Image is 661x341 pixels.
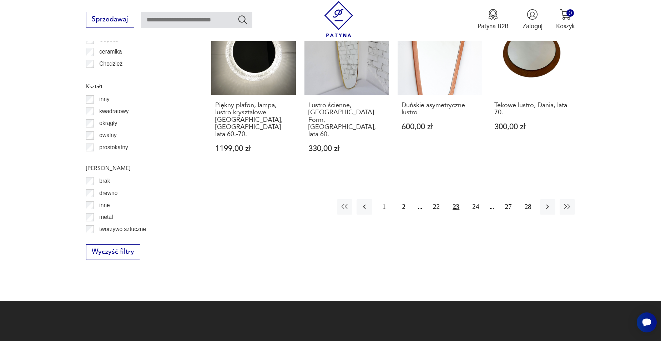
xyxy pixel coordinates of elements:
a: Produkt wyprzedanyPiękny plafon, lampa, lustro kryształowe Limburg, Niemcy lata 60.-70.Piękny pla... [211,10,296,169]
button: Szukaj [237,14,248,25]
p: Koszyk [556,22,575,30]
iframe: Smartsupp widget button [637,312,657,332]
a: Sprzedawaj [86,17,134,23]
h3: Duńskie asymetryczne lustro [402,102,478,116]
div: 0 [566,9,574,17]
p: Ćmielów [99,71,121,80]
img: Ikona koszyka [560,9,571,20]
button: 23 [448,199,464,215]
h3: Tekowe lustro, Dania, lata 70. [494,102,571,116]
p: 1199,00 zł [215,145,292,152]
p: brak [99,176,110,186]
p: Patyna B2B [478,22,509,30]
p: Zaloguj [523,22,543,30]
a: Ikona medaluPatyna B2B [478,9,509,30]
p: ceramika [99,47,122,56]
h3: Piękny plafon, lampa, lustro kryształowe [GEOGRAPHIC_DATA], [GEOGRAPHIC_DATA] lata 60.-70. [215,102,292,138]
button: 0Koszyk [556,9,575,30]
p: inny [99,95,110,104]
p: 600,00 zł [402,123,478,131]
button: Patyna B2B [478,9,509,30]
p: inne [99,201,110,210]
p: owalny [99,131,117,140]
p: [PERSON_NAME] [86,164,191,173]
p: tworzywo sztuczne [99,225,146,234]
button: 1 [377,199,392,215]
button: Wyczyść filtry [86,244,140,260]
p: Kształt [86,82,191,91]
button: Zaloguj [523,9,543,30]
p: prostokątny [99,143,128,152]
img: Ikona medalu [488,9,499,20]
button: 24 [468,199,483,215]
p: 300,00 zł [494,123,571,131]
p: okrągły [99,119,117,128]
img: Ikonka użytkownika [527,9,538,20]
p: drewno [99,189,117,198]
img: Patyna - sklep z meblami i dekoracjami vintage [321,1,357,37]
button: 28 [520,199,536,215]
p: Chodzież [99,59,122,69]
a: Produkt wyprzedanyDuńskie asymetryczne lustroDuńskie asymetryczne lustro600,00 zł [398,10,482,169]
button: Sprzedawaj [86,12,134,27]
button: 2 [396,199,412,215]
a: Produkt wyprzedanyLustro ścienne, Schon Form, Niemcy, lata 60.Lustro ścienne, [GEOGRAPHIC_DATA] F... [304,10,389,169]
p: 330,00 zł [308,145,385,152]
button: 22 [429,199,444,215]
p: kwadratowy [99,107,128,116]
a: Produkt wyprzedanyTekowe lustro, Dania, lata 70.Tekowe lustro, Dania, lata 70.300,00 zł [491,10,575,169]
button: 27 [501,199,516,215]
h3: Lustro ścienne, [GEOGRAPHIC_DATA] Form, [GEOGRAPHIC_DATA], lata 60. [308,102,385,138]
p: metal [99,212,113,222]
